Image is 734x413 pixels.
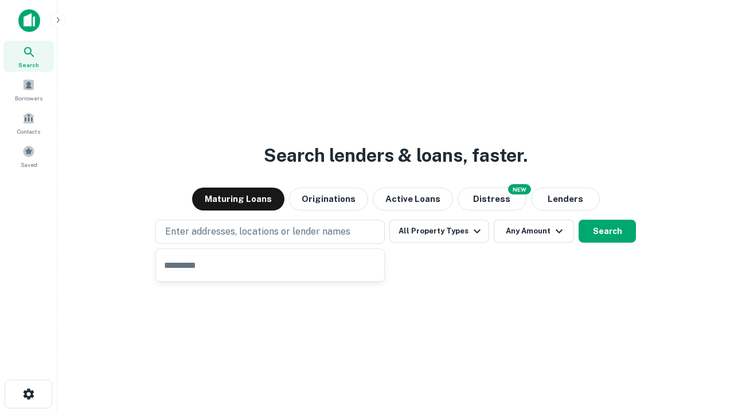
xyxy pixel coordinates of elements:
a: Contacts [3,107,54,138]
h3: Search lenders & loans, faster. [264,142,528,169]
a: Saved [3,141,54,172]
a: Search [3,41,54,72]
button: All Property Types [389,220,489,243]
button: Any Amount [494,220,574,243]
span: Search [18,60,39,69]
button: Search distressed loans with lien and other non-mortgage details. [458,188,526,211]
img: capitalize-icon.png [18,9,40,32]
iframe: Chat Widget [677,321,734,376]
span: Saved [21,160,37,169]
span: Borrowers [15,93,42,103]
a: Borrowers [3,74,54,105]
button: Lenders [531,188,600,211]
span: Contacts [17,127,40,136]
button: Originations [289,188,368,211]
div: NEW [508,184,531,194]
button: Enter addresses, locations or lender names [155,220,385,244]
button: Search [579,220,636,243]
button: Maturing Loans [192,188,284,211]
button: Active Loans [373,188,453,211]
p: Enter addresses, locations or lender names [165,225,350,239]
